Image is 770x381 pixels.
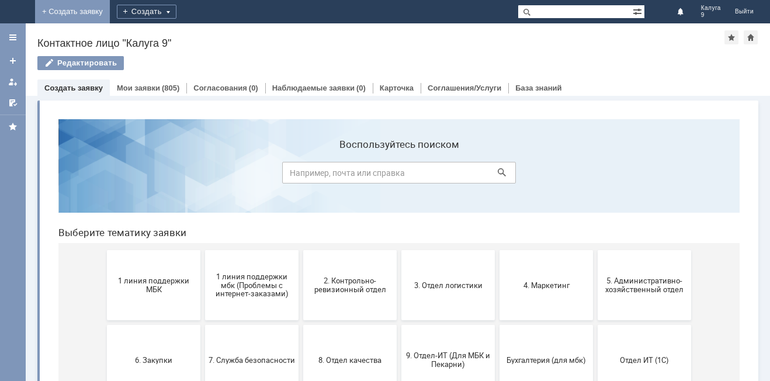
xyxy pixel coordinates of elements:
span: Финансовый отдел [258,320,344,329]
a: Согласования [193,84,247,92]
span: 9 [701,12,721,19]
button: Отдел-ИТ (Офис) [156,290,249,360]
button: Отдел-ИТ (Битрикс24 и CRM) [58,290,151,360]
span: Отдел ИТ (1С) [552,245,639,254]
label: Воспользуйтесь поиском [233,29,467,40]
span: 5. Административно-хозяйственный отдел [552,167,639,184]
span: 7. Служба безопасности [159,245,246,254]
span: 3. Отдел логистики [356,171,442,179]
span: [PERSON_NAME]. Услуги ИТ для МБК (оформляет L1) [552,311,639,338]
button: Франчайзинг [352,290,446,360]
span: Франчайзинг [356,320,442,329]
button: 6. Закупки [58,215,151,285]
a: Наблюдаемые заявки [272,84,355,92]
span: 4. Маркетинг [454,171,540,179]
button: Бухгалтерия (для мбк) [450,215,544,285]
button: [PERSON_NAME]. Услуги ИТ для МБК (оформляет L1) [549,290,642,360]
button: 1 линия поддержки МБК [58,140,151,210]
a: Мои заявки [117,84,160,92]
a: Создать заявку [4,51,22,70]
div: (805) [162,84,179,92]
a: Мои согласования [4,93,22,112]
span: 1 линия поддержки МБК [61,167,148,184]
button: 5. Административно-хозяйственный отдел [549,140,642,210]
span: Отдел-ИТ (Битрикс24 и CRM) [61,316,148,334]
button: 1 линия поддержки мбк (Проблемы с интернет-заказами) [156,140,249,210]
span: Бухгалтерия (для мбк) [454,245,540,254]
a: Соглашения/Услуги [428,84,501,92]
button: 4. Маркетинг [450,140,544,210]
div: Создать [117,5,176,19]
div: Сделать домашней страницей [744,30,758,44]
button: 9. Отдел-ИТ (Для МБК и Пекарни) [352,215,446,285]
span: 6. Закупки [61,245,148,254]
a: База знаний [515,84,561,92]
button: 8. Отдел качества [254,215,348,285]
a: Мои заявки [4,72,22,91]
span: Это соглашение не активно! [454,316,540,334]
button: 2. Контрольно-ревизионный отдел [254,140,348,210]
button: Это соглашение не активно! [450,290,544,360]
div: Контактное лицо "Калуга 9" [37,37,724,49]
button: 3. Отдел логистики [352,140,446,210]
button: Отдел ИТ (1С) [549,215,642,285]
div: (0) [249,84,258,92]
a: Карточка [380,84,414,92]
span: Отдел-ИТ (Офис) [159,320,246,329]
div: (0) [356,84,366,92]
button: Финансовый отдел [254,290,348,360]
input: Например, почта или справка [233,52,467,74]
span: 8. Отдел качества [258,245,344,254]
button: 7. Служба безопасности [156,215,249,285]
span: 2. Контрольно-ревизионный отдел [258,167,344,184]
div: Добавить в избранное [724,30,738,44]
span: Калуга [701,5,721,12]
a: Создать заявку [44,84,103,92]
span: 9. Отдел-ИТ (Для МБК и Пекарни) [356,241,442,259]
span: 1 линия поддержки мбк (Проблемы с интернет-заказами) [159,162,246,188]
header: Выберите тематику заявки [9,117,691,129]
span: Расширенный поиск [633,5,644,16]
